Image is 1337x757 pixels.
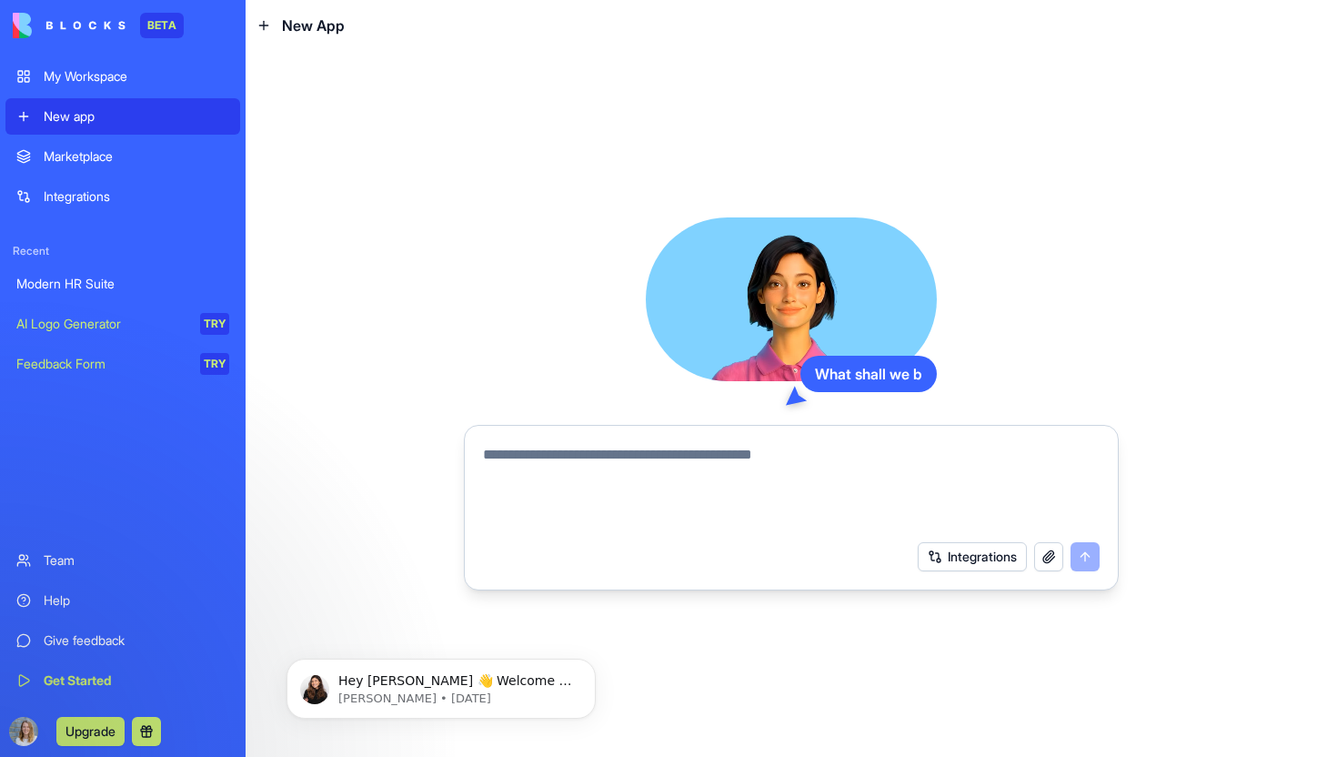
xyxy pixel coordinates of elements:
[5,138,240,175] a: Marketplace
[5,306,240,342] a: AI Logo GeneratorTRY
[44,591,229,610] div: Help
[5,346,240,382] a: Feedback FormTRY
[5,244,240,258] span: Recent
[918,542,1027,571] button: Integrations
[13,13,126,38] img: logo
[5,178,240,215] a: Integrations
[5,266,240,302] a: Modern HR Suite
[56,717,125,746] button: Upgrade
[5,622,240,659] a: Give feedback
[5,98,240,135] a: New app
[44,631,229,650] div: Give feedback
[282,15,345,36] span: New App
[9,717,38,746] img: ACg8ocKISBIqi8HxhKUpBgiPfV7fbCVoC8Uf6DR4gDY07a-ihgauuPU=s96-c
[5,542,240,579] a: Team
[16,275,229,293] div: Modern HR Suite
[13,13,184,38] a: BETA
[800,356,937,392] div: What shall we b
[200,313,229,335] div: TRY
[16,315,187,333] div: AI Logo Generator
[5,662,240,699] a: Get Started
[44,67,229,86] div: My Workspace
[44,147,229,166] div: Marketplace
[44,107,229,126] div: New app
[56,722,125,740] a: Upgrade
[5,58,240,95] a: My Workspace
[44,671,229,690] div: Get Started
[16,355,187,373] div: Feedback Form
[44,187,229,206] div: Integrations
[44,551,229,570] div: Team
[140,13,184,38] div: BETA
[200,353,229,375] div: TRY
[5,582,240,619] a: Help
[259,621,623,748] iframe: Intercom notifications message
